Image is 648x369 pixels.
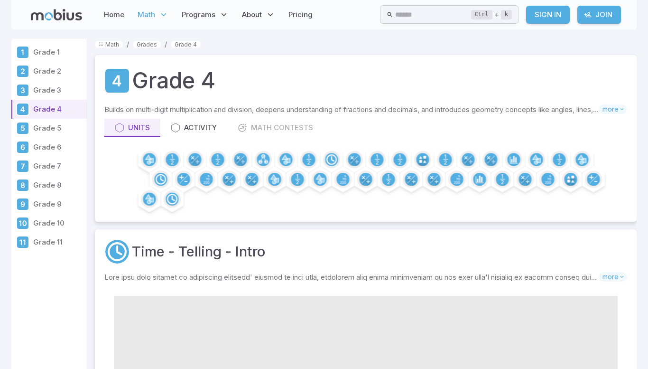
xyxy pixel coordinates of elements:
p: Grade 3 [33,85,83,95]
p: Grade 9 [33,199,83,209]
p: Grade 11 [33,237,83,247]
a: Grade 4 [171,41,201,48]
p: Grade 7 [33,161,83,171]
a: Grade 6 [11,138,87,157]
a: Grade 4 [104,68,130,94]
a: Pricing [286,4,315,26]
div: Units [115,123,150,133]
div: + [471,9,512,20]
div: Grade 5 [16,122,29,135]
a: Grade 7 [11,157,87,176]
a: Sign In [526,6,570,24]
p: Grade 5 [33,123,83,133]
p: Grade 4 [33,104,83,114]
a: Join [577,6,621,24]
li: / [165,39,167,49]
a: Grade 3 [11,81,87,100]
p: Grade 1 [33,47,83,57]
div: Grade 6 [16,141,29,154]
div: Grade 4 [16,103,29,116]
div: Grade 9 [16,198,29,211]
span: Math [138,9,155,20]
li: / [127,39,129,49]
a: Grade 2 [11,62,87,81]
h1: Grade 4 [132,65,215,97]
a: Grade 8 [11,176,87,195]
a: Grade 5 [11,119,87,138]
a: Time - Telling - Intro [132,241,265,262]
nav: breadcrumb [95,39,637,49]
a: Grade 1 [11,43,87,62]
div: Grade 3 [16,84,29,97]
span: About [242,9,262,20]
p: Grade 10 [33,218,83,228]
p: Builds on multi-digit multiplication and division, deepens understanding of fractions and decimal... [104,104,599,115]
div: Grade 1 [16,46,29,59]
span: Programs [182,9,215,20]
a: Grade 9 [11,195,87,214]
p: Grade 2 [33,66,83,76]
a: Grade 10 [11,214,87,233]
a: Math [95,41,123,48]
a: Grades [133,41,161,48]
a: Grade 11 [11,233,87,252]
a: Time [104,239,130,265]
div: Grade 8 [16,179,29,192]
div: Grade 2 [16,65,29,78]
p: Grade 6 [33,142,83,152]
p: Grade 8 [33,180,83,190]
a: Grade 4 [11,100,87,119]
div: Activity [171,123,217,133]
a: Home [101,4,127,26]
kbd: Ctrl [471,10,492,19]
p: Lore ipsu dolo sitamet co adipiscing elitsedd' eiusmod te inci utla, etdolorem aliq enima minimve... [104,272,599,283]
div: Grade 7 [16,160,29,173]
div: Grade 11 [16,236,29,249]
div: Grade 10 [16,217,29,230]
kbd: k [501,10,512,19]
